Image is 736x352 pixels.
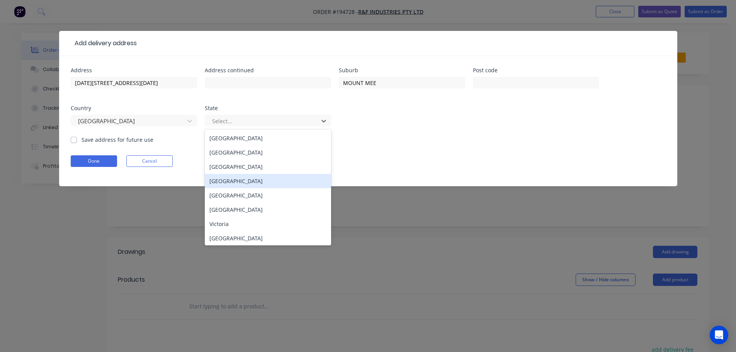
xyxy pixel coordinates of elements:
div: [GEOGRAPHIC_DATA] [205,160,331,174]
div: Post code [473,68,599,73]
div: Victoria [205,217,331,231]
div: [GEOGRAPHIC_DATA] [205,145,331,160]
label: Save address for future use [82,136,153,144]
div: [GEOGRAPHIC_DATA] [205,188,331,202]
div: Open Intercom Messenger [710,326,728,344]
button: Done [71,155,117,167]
div: [GEOGRAPHIC_DATA] [205,174,331,188]
button: Cancel [126,155,173,167]
div: [GEOGRAPHIC_DATA] [205,202,331,217]
div: Add delivery address [71,39,137,48]
div: Country [71,105,197,111]
div: Suburb [339,68,465,73]
div: [GEOGRAPHIC_DATA] [205,131,331,145]
div: State [205,105,331,111]
div: [GEOGRAPHIC_DATA] [205,231,331,245]
div: Address continued [205,68,331,73]
div: Address [71,68,197,73]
